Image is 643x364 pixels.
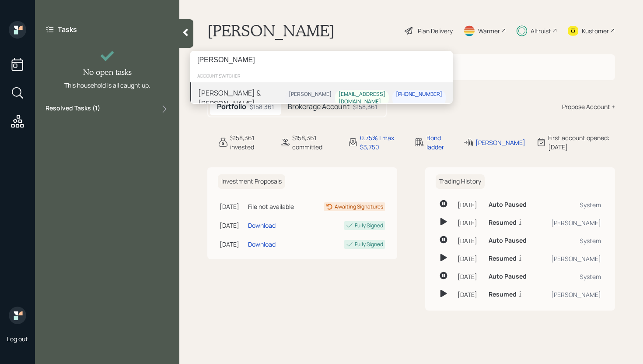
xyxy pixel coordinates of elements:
[339,91,385,106] div: [EMAIL_ADDRESS][DOMAIN_NAME]
[396,91,442,99] div: [PHONE_NUMBER]
[190,51,453,69] input: Type a command or search…
[289,91,332,99] div: [PERSON_NAME]
[190,69,453,82] div: account switcher
[198,88,285,109] div: [PERSON_NAME] & [PERSON_NAME]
